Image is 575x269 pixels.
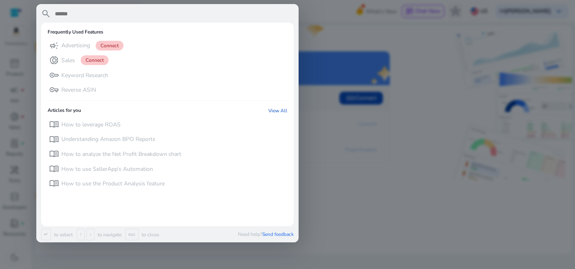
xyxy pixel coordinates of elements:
p: to close [140,231,159,238]
span: search [41,9,51,19]
h6: Articles for you [48,107,81,114]
span: key [49,70,59,80]
span: Connect [96,41,123,50]
span: menu_book [49,179,59,188]
span: ↓ [86,229,94,240]
span: esc [125,229,138,240]
a: View All [268,107,287,114]
span: campaign [49,41,59,50]
span: vpn_key [49,85,59,95]
p: Keyword Research [61,71,108,80]
p: How to use SellerApp’s Automation [61,165,153,173]
h6: Frequently Used Features [48,29,103,35]
p: How to use the Product Analysis feature [61,180,165,188]
span: menu_book [49,149,59,159]
span: Connect [81,55,109,65]
p: Understanding Amazon BPO Reports [61,135,155,143]
p: Advertising [61,42,90,50]
p: Reverse ASIN [61,86,96,94]
p: to navigate [96,231,121,238]
p: Sales [61,57,75,65]
span: ↑ [77,229,85,240]
span: menu_book [49,164,59,174]
span: ↵ [41,229,51,240]
p: How to leverage ROAS [61,121,121,129]
span: menu_book [49,134,59,144]
span: donut_small [49,55,59,65]
span: Send feedback [262,231,294,237]
p: How to analyze the Net Profit Breakdown chart [61,150,181,158]
span: menu_book [49,120,59,129]
p: Need help? [238,231,294,237]
p: to select [52,231,73,238]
